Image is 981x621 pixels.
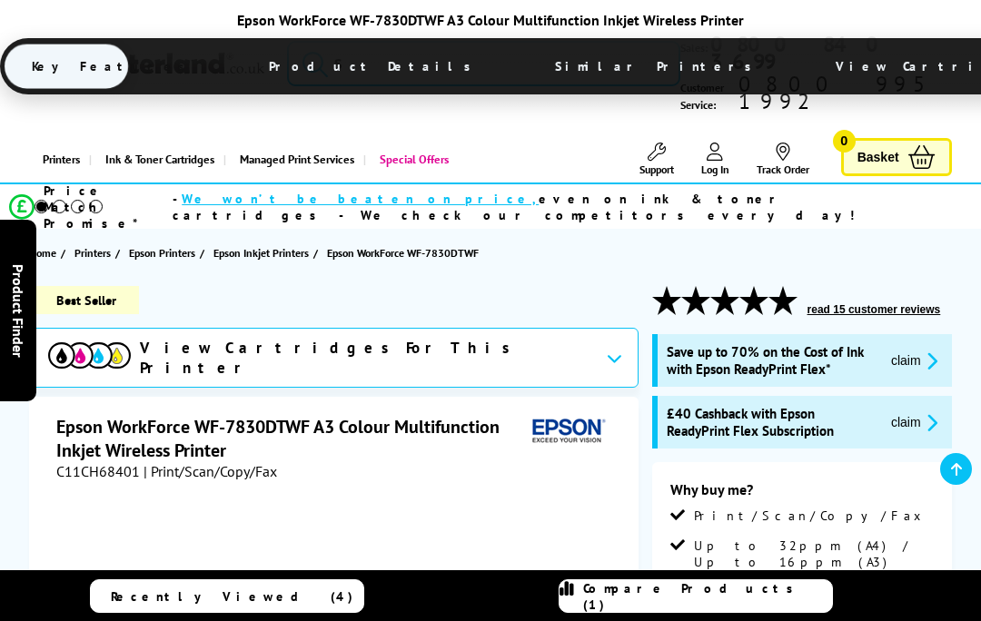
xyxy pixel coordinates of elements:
[363,136,458,182] a: Special Offers
[327,243,479,262] span: Epson WorkForce WF-7830DTWF
[802,302,946,317] button: read 15 customer reviews
[701,163,729,176] span: Log In
[105,136,214,182] span: Ink & Toner Cartridges
[129,243,200,262] a: Epson Printers
[173,191,933,223] div: - even on ink & toner cartridges - We check our competitors every day!
[213,243,313,262] a: Epson Inkjet Printers
[886,350,943,371] button: promo-description
[56,462,140,480] span: C11CH68401
[667,343,877,378] span: Save up to 70% on the Cost of Ink with Epson ReadyPrint Flex*
[857,145,899,170] span: Basket
[528,44,788,88] span: Similar Printers
[129,243,195,262] span: Epson Printers
[559,579,833,613] a: Compare Products (1)
[44,182,173,232] span: Price Match Promise*
[74,243,111,262] span: Printers
[670,480,934,508] div: Why buy me?
[667,405,877,439] span: £40 Cashback with Epson ReadyPrint Flex Subscription
[833,130,856,153] span: 0
[583,580,832,613] span: Compare Products (1)
[29,243,61,262] a: Home
[242,44,508,88] span: Product Details
[327,243,483,262] a: Epson WorkForce WF-7830DTWF
[89,136,223,182] a: Ink & Toner Cartridges
[56,415,524,462] h1: Epson WorkForce WF-7830DTWF A3 Colour Multifunction Inkjet Wireless Printer
[886,412,943,433] button: promo-description
[639,143,674,176] a: Support
[841,138,952,177] a: Basket 0
[639,163,674,176] span: Support
[29,286,139,314] span: Best Seller
[9,191,934,222] li: modal_Promise
[680,75,952,113] span: Customer Service:
[29,243,56,262] span: Home
[757,143,809,176] a: Track Order
[694,508,927,524] span: Print/Scan/Copy/Fax
[29,136,89,182] a: Printers
[182,191,539,207] span: We won’t be beaten on price,
[74,243,115,262] a: Printers
[90,579,364,613] a: Recently Viewed (4)
[213,243,309,262] span: Epson Inkjet Printers
[5,44,222,88] span: Key Features
[111,588,353,605] span: Recently Viewed (4)
[140,338,591,378] span: View Cartridges For This Printer
[48,342,130,368] img: View Cartridges
[144,462,277,480] span: | Print/Scan/Copy/Fax
[701,143,729,176] a: Log In
[9,264,27,358] span: Product Finder
[694,537,934,586] span: Up to 32ppm (A4) / Up to 16ppm (A3) Mono Print
[525,415,609,448] img: Epson
[223,136,363,182] a: Managed Print Services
